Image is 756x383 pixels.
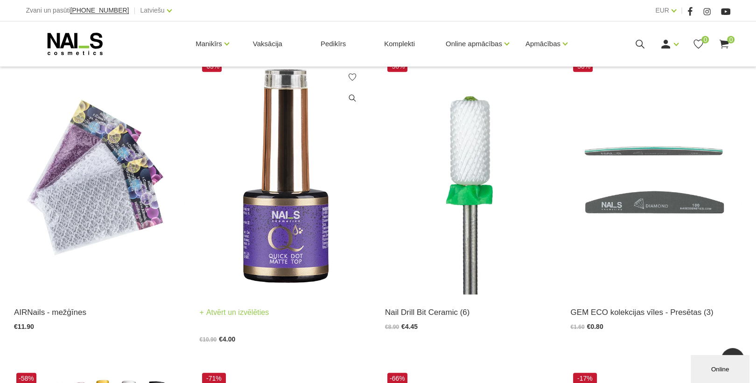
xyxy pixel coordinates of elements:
iframe: chat widget [691,353,751,383]
a: Online apmācības [446,25,502,63]
div: Zvani un pasūti [26,5,129,16]
a: Latviešu [140,5,164,16]
a: Apmācības [525,25,560,63]
a: Komplekti [377,21,422,66]
a: Vaksācija [245,21,290,66]
a: Nail Drill Bit Ceramic (6) [385,306,557,319]
span: €8.90 [385,324,399,330]
a: EUR [655,5,669,16]
img: GEM kolekcijas vīles - Presētas:- 100/100 STR Emerald- 180/180 STR Saphire- 240/240 HM Green Core... [571,58,742,294]
span: | [681,5,683,16]
span: €4.45 [401,323,418,330]
a: Atvērt un izvēlēties [200,306,269,319]
span: €11.90 [14,323,34,330]
span: | [133,5,135,16]
a: 0 [718,38,730,50]
span: 0 [727,36,735,43]
img: Frēzes uzgaļi ātrai un efektīvai gēla un gēllaku noņemšanai, aparāta manikīra un aparāta pedikīra... [385,58,557,294]
a: Pedikīrs [313,21,353,66]
a: GEM ECO kolekcijas vīles - Presētas (3) [571,306,742,319]
span: €1.60 [571,324,585,330]
span: €4.00 [219,335,235,343]
img: Quick Dot matētais Tops – matēts virsējais pārklājums bez lipīgā slāņa. Aktuālais trends modernam... [200,58,371,294]
span: €0.80 [587,323,603,330]
a: [PHONE_NUMBER] [70,7,129,14]
span: €10.90 [200,336,217,343]
img: Komplektā 9 dažādas mežģīnītes... [14,58,186,294]
a: 0 [693,38,704,50]
a: AIRNails - mežģīnes [14,306,186,319]
a: Manikīrs [196,25,222,63]
span: 0 [701,36,709,43]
